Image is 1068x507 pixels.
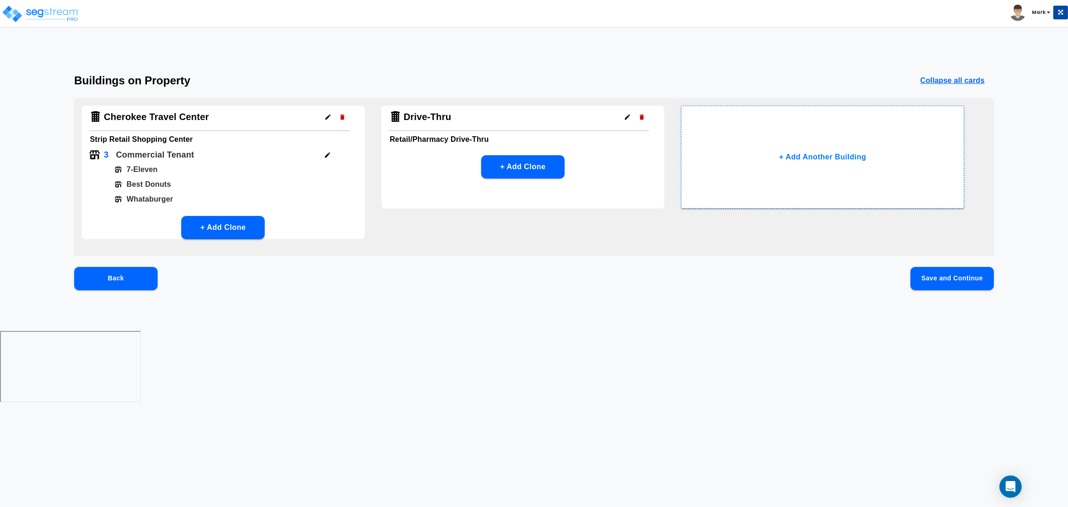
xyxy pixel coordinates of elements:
[104,111,209,123] h4: Cherokee Travel Center
[481,155,565,178] button: + Add Clone
[90,133,356,146] h6: Strip Retail Shopping Center
[910,267,994,290] button: Save and Continue
[104,149,108,161] p: 3
[74,74,191,87] h3: Buildings on Property
[681,106,964,209] button: + Add Another Building
[390,133,656,146] h6: Retail/Pharmacy Drive-Thru
[122,179,171,190] p: Best Donuts
[116,149,194,161] p: Commercial Tenant
[404,111,451,123] h4: Drive-Thru
[122,164,158,175] p: 7-Eleven
[122,194,173,205] p: Whataburger
[74,267,158,290] button: Back
[389,110,402,123] img: Building Icon
[1010,5,1026,21] img: avatar.png
[920,75,985,86] p: Collapse all cards
[114,196,122,203] img: Tenant Icon
[1,5,80,23] img: logo_pro_r.png
[89,110,102,123] img: Building Icon
[114,166,122,173] img: Tenant Icon
[1032,9,1046,16] b: Mark
[181,216,265,239] button: + Add Clone
[89,149,100,160] img: Tenant Icon
[114,181,122,188] img: Tenant Icon
[999,475,1022,498] div: Open Intercom Messenger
